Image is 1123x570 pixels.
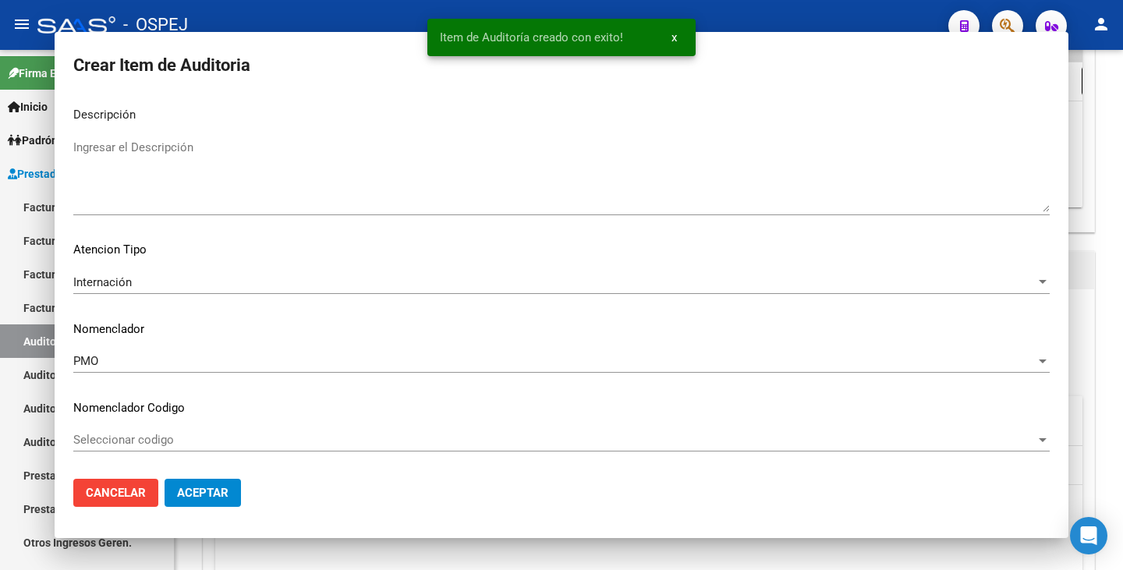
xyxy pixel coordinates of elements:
span: Inicio [8,98,48,115]
span: Item de Auditoría creado con exito! [440,30,623,45]
h2: Crear Item de Auditoria [73,51,1050,80]
span: x [671,30,677,44]
span: Seleccionar codigo [73,433,1036,447]
span: Cancelar [86,486,146,500]
span: Aceptar [177,486,228,500]
span: Internación [73,275,132,289]
p: Nomenclador [73,320,1050,338]
button: Aceptar [165,479,241,507]
mat-icon: person [1092,15,1111,34]
span: Prestadores / Proveedores [8,165,150,182]
mat-icon: menu [12,15,31,34]
span: PMO [73,354,98,368]
button: Cancelar [73,479,158,507]
span: - OSPEJ [123,8,188,42]
span: Padrón [8,132,58,149]
p: Descripción [73,106,1050,124]
p: Atencion Tipo [73,241,1050,259]
p: Nomenclador Codigo [73,399,1050,417]
span: Firma Express [8,65,89,82]
div: Open Intercom Messenger [1070,517,1107,554]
